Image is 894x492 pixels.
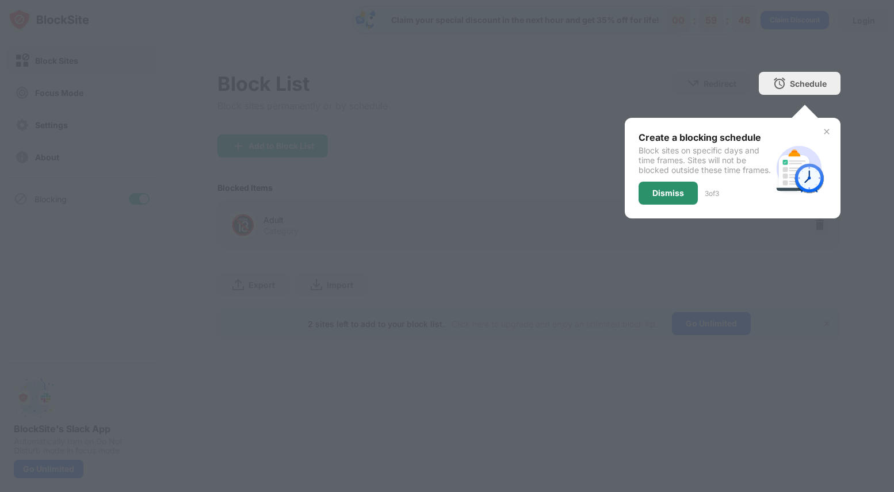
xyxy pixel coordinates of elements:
div: 3 of 3 [705,189,719,198]
img: x-button.svg [822,127,831,136]
img: schedule.svg [771,141,827,196]
div: Schedule [790,79,827,89]
div: Block sites on specific days and time frames. Sites will not be blocked outside these time frames. [639,145,771,175]
div: Create a blocking schedule [639,132,771,143]
div: Dismiss [652,189,684,198]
